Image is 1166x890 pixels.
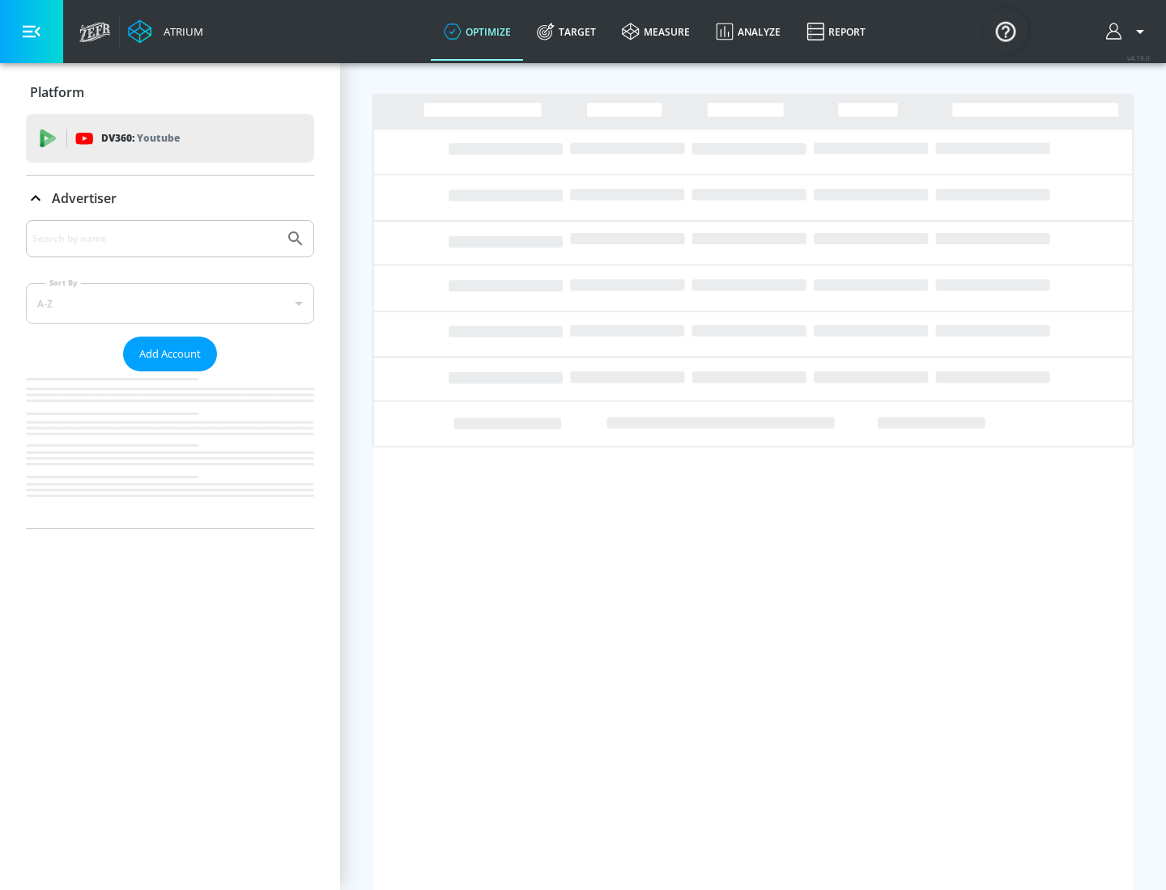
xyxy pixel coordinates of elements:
a: Analyze [703,2,794,61]
div: DV360: Youtube [26,114,314,163]
span: Add Account [139,345,201,363]
div: Platform [26,70,314,115]
button: Add Account [123,337,217,371]
div: A-Z [26,283,314,324]
p: Platform [30,83,84,101]
div: Advertiser [26,220,314,528]
a: Atrium [128,19,203,44]
p: DV360: [101,129,180,147]
span: v 4.19.0 [1127,53,1150,62]
a: optimize [431,2,524,61]
p: Youtube [137,129,180,146]
div: Atrium [157,24,203,39]
label: Sort By [46,278,81,288]
nav: list of Advertiser [26,371,314,528]
p: Advertiser [52,189,117,207]
a: measure [609,2,703,61]
a: Target [524,2,609,61]
div: Advertiser [26,176,314,221]
a: Report [794,2,879,61]
button: Open Resource Center [983,8,1028,53]
input: Search by name [32,228,278,249]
